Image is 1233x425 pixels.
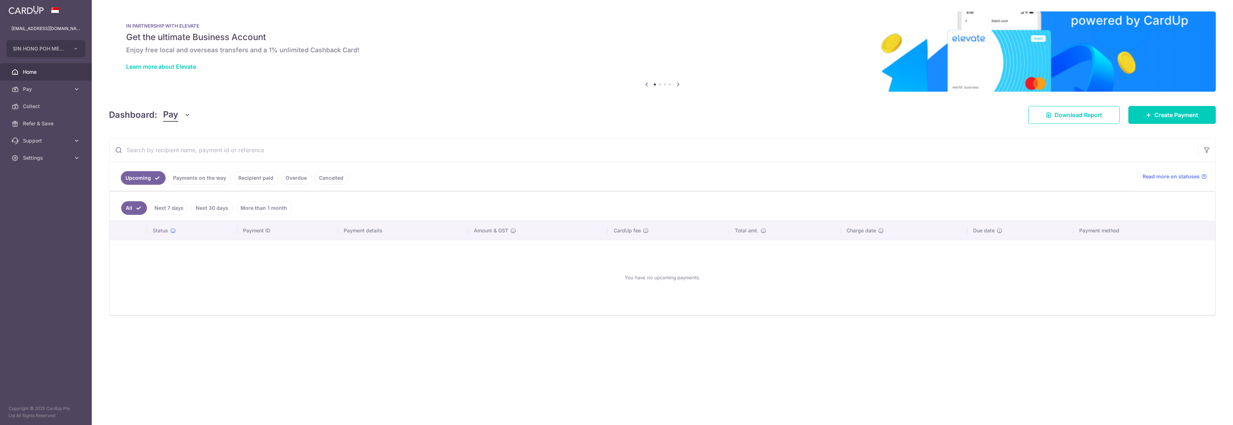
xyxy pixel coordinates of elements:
span: Collect [23,103,70,110]
span: Settings [23,154,70,161]
span: Support [23,137,70,144]
span: Charge date [847,227,876,234]
span: Create Payment [1155,111,1198,119]
a: Read more on statuses [1143,173,1207,180]
a: Next 30 days [191,201,233,215]
a: Overdue [281,171,311,185]
div: You have no upcoming payments. [118,246,1206,309]
span: Total amt. [735,227,758,234]
a: Create Payment [1128,106,1216,124]
a: More than 1 month [236,201,292,215]
a: Cancelled [314,171,348,185]
input: Search by recipient name, payment id or reference [109,139,1198,161]
a: Payments on the way [168,171,231,185]
th: Payment ID [237,221,338,240]
span: CardUp fee [614,227,641,234]
a: Learn more about Elevate [126,63,196,70]
a: Download Report [1028,106,1120,124]
p: [EMAIL_ADDRESS][DOMAIN_NAME] [11,25,80,32]
button: SIN HONG POH METAL TRADING [6,40,85,57]
span: Home [23,68,70,76]
span: Status [153,227,168,234]
a: Next 7 days [150,201,188,215]
th: Payment details [338,221,468,240]
span: Refer & Save [23,120,70,127]
span: SIN HONG POH METAL TRADING [13,45,66,52]
img: CardUp [9,6,44,14]
span: Pay [163,108,178,122]
a: Upcoming [121,171,166,185]
span: Pay [23,86,70,93]
p: IN PARTNERSHIP WITH ELEVATE [126,23,1199,29]
span: Download Report [1055,111,1102,119]
h4: Dashboard: [109,108,157,121]
span: Due date [973,227,995,234]
a: Recipient paid [234,171,278,185]
img: Renovation banner [109,11,1216,92]
button: Pay [163,108,191,122]
span: Read more on statuses [1143,173,1200,180]
span: Amount & GST [474,227,508,234]
th: Payment method [1073,221,1215,240]
h6: Enjoy free local and overseas transfers and a 1% unlimited Cashback Card! [126,46,1199,54]
a: All [121,201,147,215]
h5: Get the ultimate Business Account [126,32,1199,43]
